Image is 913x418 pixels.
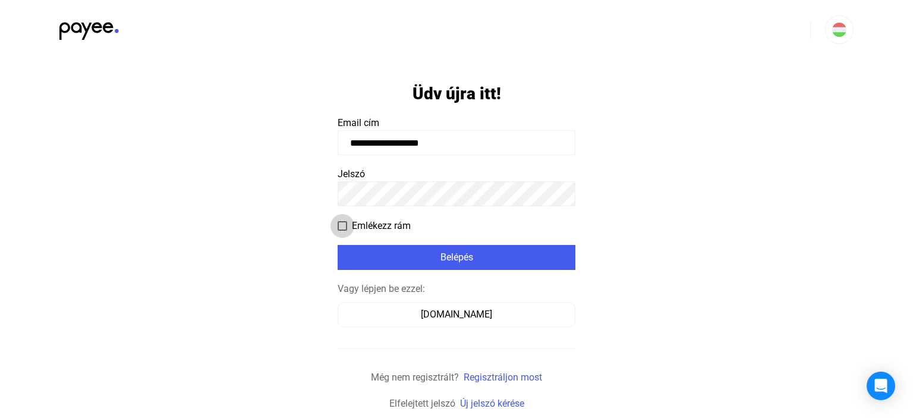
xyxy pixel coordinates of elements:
a: Regisztráljon most [464,372,542,383]
img: black-payee-blue-dot.svg [59,15,119,40]
span: Emlékezz rám [352,219,411,233]
button: HU [825,15,854,44]
div: Belépés [341,250,572,265]
span: Email cím [338,117,379,128]
span: Még nem regisztrált? [371,372,459,383]
div: [DOMAIN_NAME] [342,307,571,322]
div: Vagy lépjen be ezzel: [338,282,575,296]
button: [DOMAIN_NAME] [338,302,575,327]
div: Open Intercom Messenger [867,372,895,400]
h1: Üdv újra itt! [413,83,501,104]
span: Jelszó [338,168,365,180]
button: Belépés [338,245,575,270]
a: [DOMAIN_NAME] [338,309,575,320]
img: HU [832,23,846,37]
span: Elfelejtett jelszó [389,398,455,409]
a: Új jelszó kérése [460,398,524,409]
